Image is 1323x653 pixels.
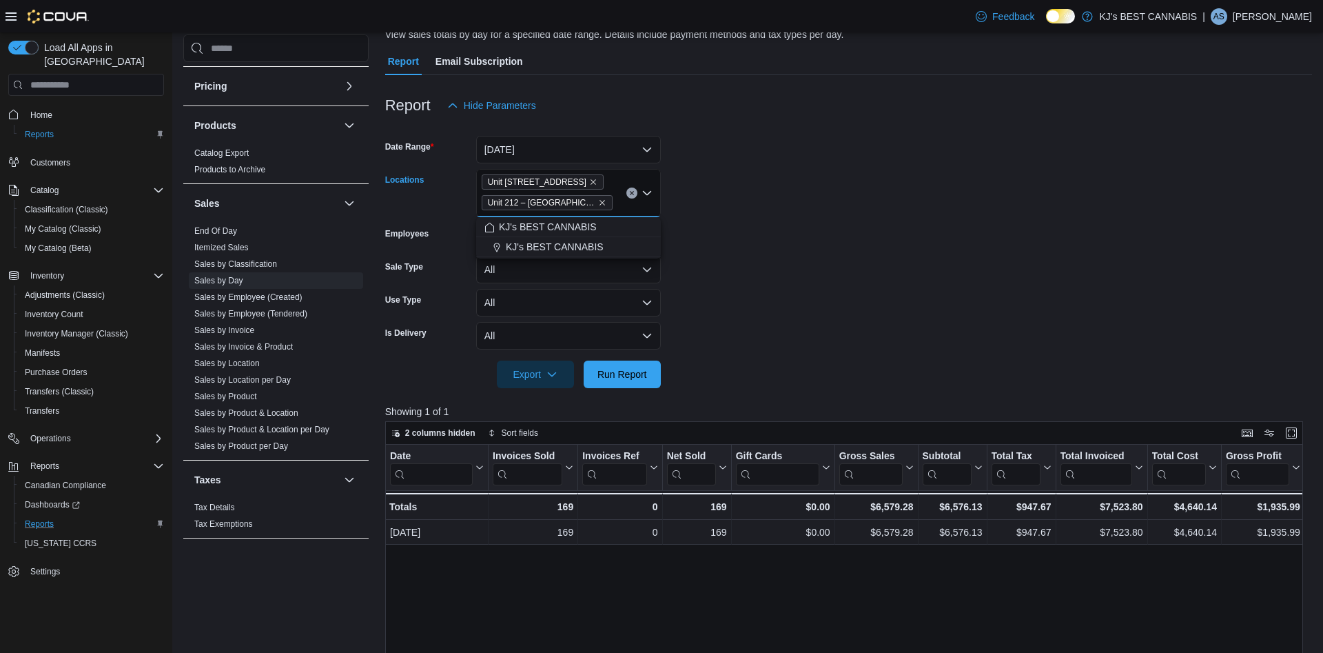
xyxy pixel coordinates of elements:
[25,367,88,378] span: Purchase Orders
[194,325,254,336] span: Sales by Invoice
[582,525,657,541] div: 0
[385,228,429,239] label: Employees
[183,499,369,538] div: Taxes
[19,477,112,494] a: Canadian Compliance
[735,450,830,485] button: Gift Cards
[30,157,70,168] span: Customers
[14,495,170,514] a: Dashboards
[14,514,170,534] button: Reports
[390,525,484,541] div: [DATE]
[341,195,358,212] button: Sales
[3,456,170,476] button: Reports
[991,499,1051,515] div: $947.67
[666,499,726,515] div: 169
[19,383,99,400] a: Transfers (Classic)
[194,392,257,401] a: Sales by Product
[25,107,58,123] a: Home
[1046,23,1047,24] span: Dark Mode
[25,386,94,397] span: Transfers (Classic)
[341,117,358,134] button: Products
[19,345,65,361] a: Manifests
[642,188,653,199] button: Close list of options
[3,152,170,172] button: Customers
[839,450,913,485] button: Gross Sales
[992,10,1034,23] span: Feedback
[1151,499,1216,515] div: $4,640.14
[19,535,164,552] span: Washington CCRS
[19,287,164,303] span: Adjustments (Classic)
[582,450,646,485] div: Invoices Ref
[19,240,164,257] span: My Catalog (Beta)
[922,450,971,485] div: Subtotal
[25,204,108,215] span: Classification (Classic)
[922,525,982,541] div: $6,576.13
[194,325,254,335] a: Sales by Invoice
[194,502,235,513] span: Tax Details
[1233,8,1312,25] p: [PERSON_NAME]
[19,345,164,361] span: Manifests
[582,499,657,515] div: 0
[194,242,249,253] span: Itemized Sales
[30,110,52,121] span: Home
[735,450,819,463] div: Gift Cards
[25,328,128,339] span: Inventory Manager (Classic)
[194,119,236,132] h3: Products
[19,126,59,143] a: Reports
[385,405,1312,419] p: Showing 1 of 1
[194,425,329,434] a: Sales by Product & Location per Day
[1151,450,1205,463] div: Total Cost
[19,496,164,513] span: Dashboards
[735,499,830,515] div: $0.00
[1060,450,1131,463] div: Total Invoiced
[25,458,164,474] span: Reports
[25,348,60,359] span: Manifests
[19,477,164,494] span: Canadian Compliance
[922,450,971,463] div: Subtotal
[584,361,661,388] button: Run Report
[19,516,59,532] a: Reports
[14,324,170,343] button: Inventory Manager (Classic)
[19,496,85,513] a: Dashboards
[14,239,170,258] button: My Catalog (Beta)
[482,174,604,190] span: Unit 103- 2700 Barnet Highway
[25,480,106,491] span: Canadian Compliance
[476,322,661,350] button: All
[194,79,227,93] h3: Pricing
[14,125,170,144] button: Reports
[194,197,220,210] h3: Sales
[502,428,538,439] span: Sort fields
[194,408,298,418] a: Sales by Product & Location
[194,374,291,385] span: Sales by Location per Day
[30,461,59,472] span: Reports
[14,363,170,382] button: Purchase Orders
[839,450,902,485] div: Gross Sales
[194,292,302,303] span: Sales by Employee (Created)
[991,525,1051,541] div: $947.67
[19,516,164,532] span: Reports
[1060,499,1142,515] div: $7,523.80
[14,476,170,495] button: Canadian Compliance
[506,240,604,254] span: KJ's BEST CANNABIS
[19,364,164,381] span: Purchase Orders
[1060,525,1142,541] div: $7,523.80
[1261,425,1278,441] button: Display options
[1226,450,1289,485] div: Gross Profit
[19,306,89,323] a: Inventory Count
[25,243,92,254] span: My Catalog (Beta)
[19,383,164,400] span: Transfers (Classic)
[497,361,574,388] button: Export
[385,174,424,185] label: Locations
[1060,450,1131,485] div: Total Invoiced
[194,375,291,385] a: Sales by Location per Day
[3,429,170,448] button: Operations
[1151,450,1205,485] div: Total Cost
[39,41,164,68] span: Load All Apps in [GEOGRAPHIC_DATA]
[194,441,288,451] a: Sales by Product per Day
[991,450,1040,463] div: Total Tax
[194,342,293,352] a: Sales by Invoice & Product
[597,368,647,381] span: Run Report
[194,519,253,529] a: Tax Exemptions
[476,217,661,237] button: KJ's BEST CANNABIS
[386,425,481,441] button: 2 columns hidden
[19,325,164,342] span: Inventory Manager (Classic)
